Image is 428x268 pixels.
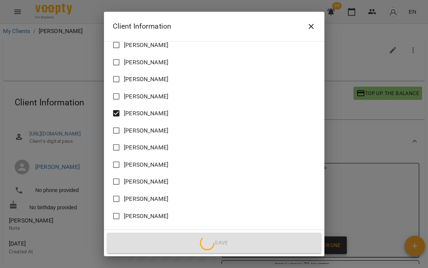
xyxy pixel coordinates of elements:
span: [PERSON_NAME] [124,143,168,152]
span: [PERSON_NAME] [124,109,168,118]
span: [PERSON_NAME] [124,58,168,67]
span: [PERSON_NAME] [124,229,168,238]
span: [PERSON_NAME] [124,195,168,203]
h6: Client Information [113,21,172,32]
span: [PERSON_NAME] [124,75,168,84]
span: [PERSON_NAME] [124,92,168,101]
span: [PERSON_NAME] [124,126,168,135]
span: [PERSON_NAME] [124,41,168,50]
button: Close [302,18,320,35]
span: [PERSON_NAME] [124,212,168,221]
span: [PERSON_NAME] [124,160,168,169]
span: [PERSON_NAME] [124,177,168,186]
